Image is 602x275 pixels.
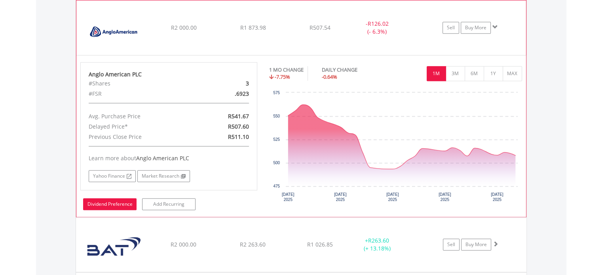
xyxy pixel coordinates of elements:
text: [DATE] 2025 [386,192,399,202]
text: [DATE] 2025 [439,192,451,202]
text: 575 [273,91,280,95]
div: 3 [198,78,255,89]
span: -0.64% [322,73,337,80]
div: Delayed Price* [83,121,198,132]
span: R263.60 [368,237,389,244]
text: 475 [273,184,280,188]
div: Anglo American PLC [89,70,249,78]
span: R507.54 [310,24,330,31]
div: DAILY CHANGE [322,66,385,74]
span: R2 000.00 [171,24,196,31]
text: 500 [273,161,280,165]
text: [DATE] 2025 [334,192,347,202]
a: Buy More [461,239,491,250]
text: [DATE] 2025 [282,192,294,202]
span: Anglo American PLC [136,154,189,162]
a: Dividend Preference [83,198,137,210]
img: EQU.ZA.BTI.png [80,228,148,270]
div: Avg. Purchase Price [83,111,198,121]
a: Add Recurring [142,198,196,210]
text: [DATE] 2025 [491,192,503,202]
div: #Shares [83,78,198,89]
a: Sell [442,22,459,34]
div: Chart. Highcharts interactive chart. [269,89,522,207]
div: + (+ 13.18%) [348,237,407,252]
div: - (- 6.3%) [347,20,406,36]
button: 6M [465,66,484,81]
span: -7.75% [275,73,290,80]
div: 1 MO CHANGE [269,66,304,74]
span: R1 873.98 [240,24,266,31]
span: R511.10 [228,133,249,140]
div: Previous Close Price [83,132,198,142]
span: R507.60 [228,123,249,130]
text: 550 [273,114,280,118]
a: Yahoo Finance [89,170,136,182]
button: 1M [427,66,446,81]
button: 3M [446,66,465,81]
span: R2 263.60 [240,241,266,248]
a: Sell [443,239,460,250]
span: R541.67 [228,112,249,120]
a: Market Research [137,170,190,182]
text: 525 [273,137,280,142]
span: R1 026.85 [307,241,333,248]
a: Buy More [461,22,491,34]
img: EQU.ZA.AGL.png [80,10,148,53]
span: R2 000.00 [171,241,196,248]
button: MAX [503,66,522,81]
div: #FSR [83,89,198,99]
div: .6923 [198,89,255,99]
svg: Interactive chart [269,89,522,207]
div: Learn more about [89,154,249,162]
button: 1Y [484,66,503,81]
span: R126.02 [367,20,388,27]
